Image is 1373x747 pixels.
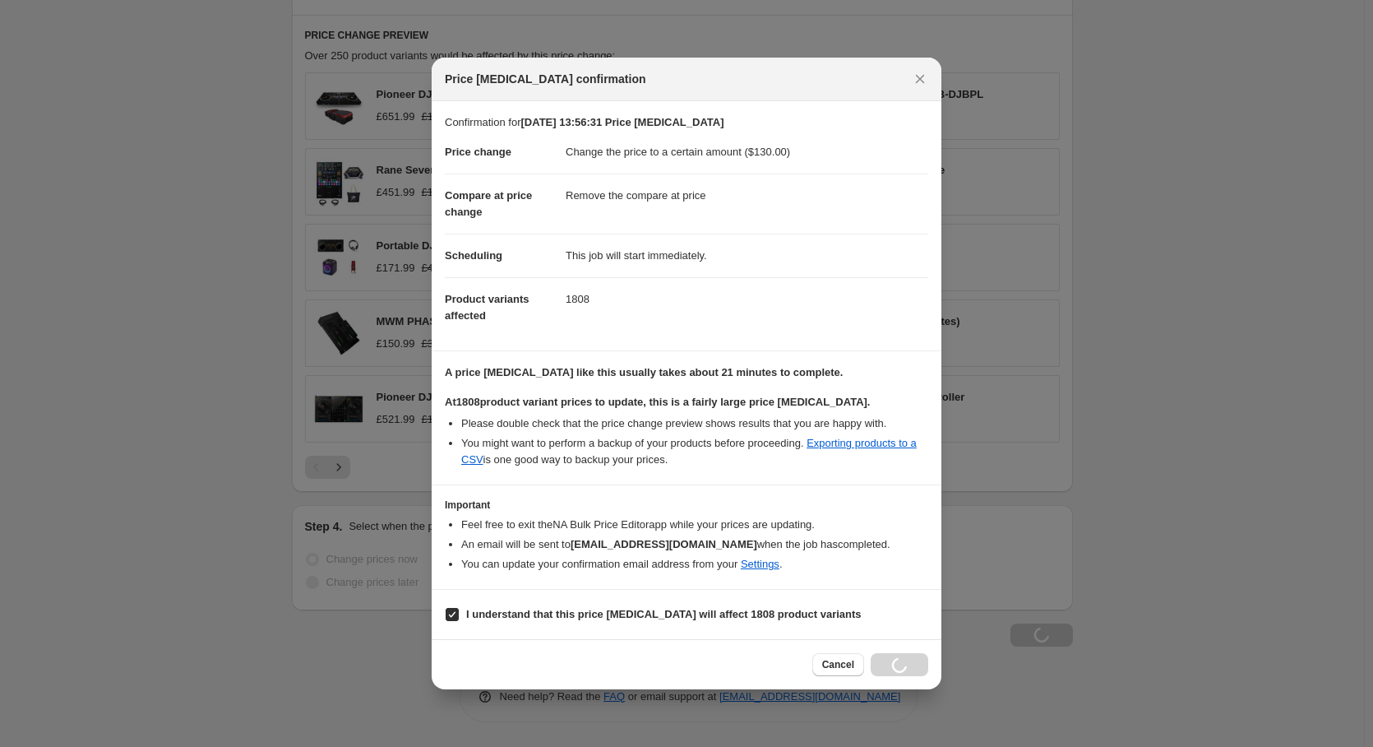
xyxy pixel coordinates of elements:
[520,116,723,128] b: [DATE] 13:56:31 Price [MEDICAL_DATA]
[445,249,502,262] span: Scheduling
[571,538,757,550] b: [EMAIL_ADDRESS][DOMAIN_NAME]
[466,608,862,620] b: I understand that this price [MEDICAL_DATA] will affect 1808 product variants
[461,437,917,466] a: Exporting products to a CSV
[461,435,928,468] li: You might want to perform a backup of your products before proceeding. is one good way to backup ...
[445,71,646,87] span: Price [MEDICAL_DATA] confirmation
[566,131,928,174] dd: Change the price to a certain amount ($130.00)
[445,396,870,408] b: At 1808 product variant prices to update, this is a fairly large price [MEDICAL_DATA].
[445,189,532,218] span: Compare at price change
[445,499,928,512] h3: Important
[566,234,928,277] dd: This job will start immediately.
[566,174,928,217] dd: Remove the compare at price
[566,277,928,321] dd: 1808
[461,517,928,533] li: Feel free to exit the NA Bulk Price Editor app while your prices are updating.
[445,114,928,131] p: Confirmation for
[822,658,854,671] span: Cancel
[812,653,864,676] button: Cancel
[908,67,932,90] button: Close
[741,558,779,570] a: Settings
[445,293,529,322] span: Product variants affected
[461,536,928,553] li: An email will be sent to when the job has completed .
[445,366,843,378] b: A price [MEDICAL_DATA] like this usually takes about 21 minutes to complete.
[445,146,511,158] span: Price change
[461,556,928,573] li: You can update your confirmation email address from your .
[461,415,928,432] li: Please double check that the price change preview shows results that you are happy with.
